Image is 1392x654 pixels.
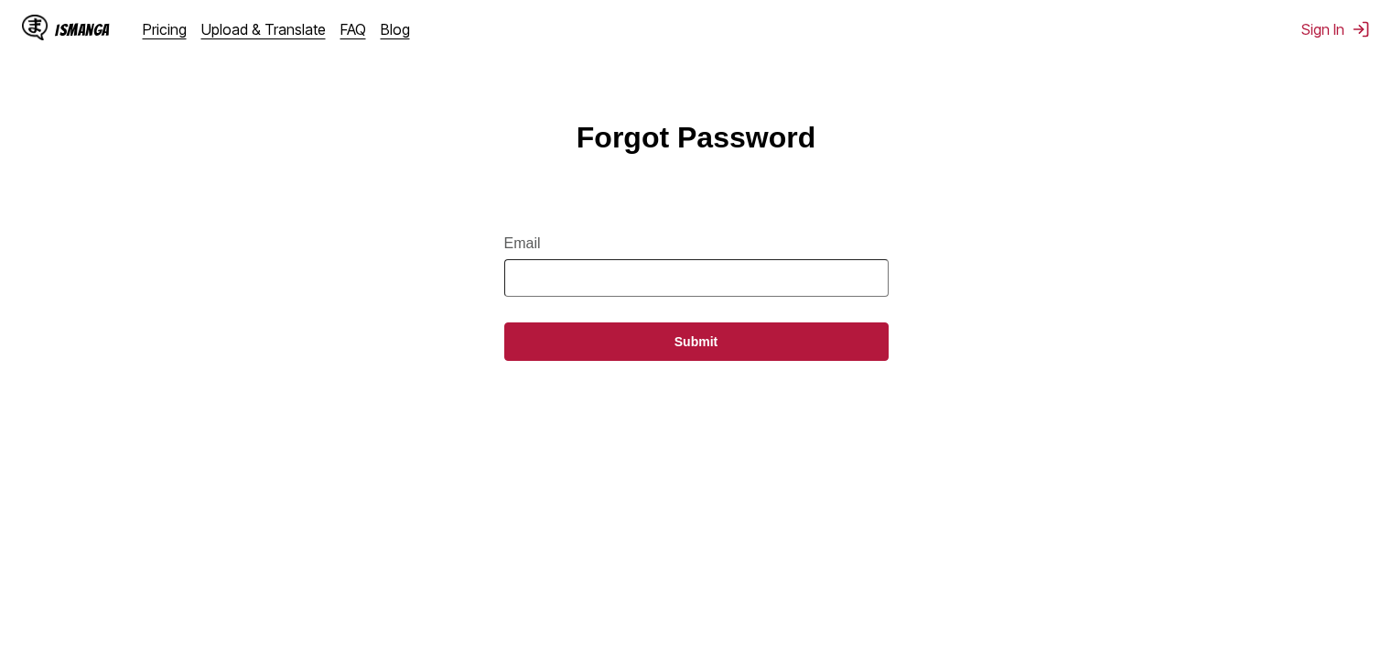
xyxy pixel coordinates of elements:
[381,20,410,38] a: Blog
[1301,20,1370,38] button: Sign In
[340,20,366,38] a: FAQ
[22,15,143,44] a: IsManga LogoIsManga
[22,15,48,40] img: IsManga Logo
[504,235,889,252] label: Email
[143,20,187,38] a: Pricing
[504,322,889,361] button: Submit
[1352,20,1370,38] img: Sign out
[55,21,110,38] div: IsManga
[201,20,326,38] a: Upload & Translate
[577,121,815,155] h1: Forgot Password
